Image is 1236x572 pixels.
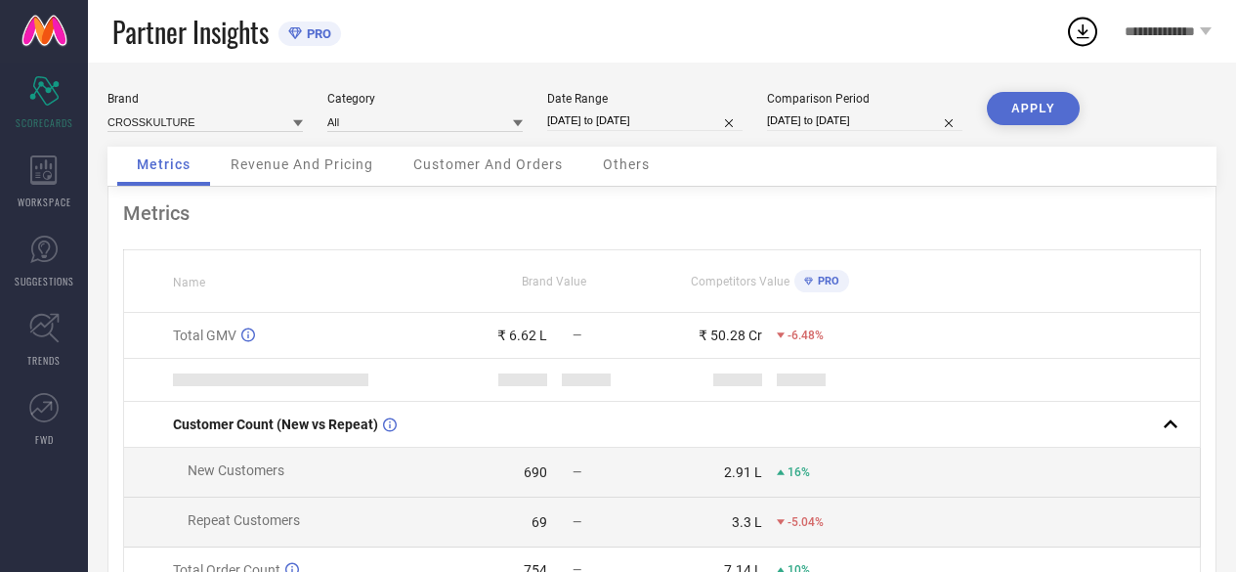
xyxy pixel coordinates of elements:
[524,464,547,480] div: 690
[497,328,547,343] div: ₹ 6.62 L
[788,329,824,342] span: -6.48%
[16,115,73,130] span: SCORECARDS
[724,464,762,480] div: 2.91 L
[188,512,300,528] span: Repeat Customers
[603,156,650,172] span: Others
[788,465,810,479] span: 16%
[691,275,789,288] span: Competitors Value
[413,156,563,172] span: Customer And Orders
[173,276,205,289] span: Name
[547,92,743,106] div: Date Range
[522,275,586,288] span: Brand Value
[302,26,331,41] span: PRO
[137,156,191,172] span: Metrics
[732,514,762,530] div: 3.3 L
[18,195,71,209] span: WORKSPACE
[107,92,303,106] div: Brand
[547,110,743,131] input: Select date range
[123,201,1201,225] div: Metrics
[767,110,962,131] input: Select comparison period
[813,275,839,287] span: PRO
[173,417,378,432] span: Customer Count (New vs Repeat)
[1065,14,1100,49] div: Open download list
[573,465,581,479] span: —
[188,462,284,478] span: New Customers
[231,156,373,172] span: Revenue And Pricing
[767,92,962,106] div: Comparison Period
[112,12,269,52] span: Partner Insights
[532,514,547,530] div: 69
[27,353,61,368] span: TRENDS
[173,328,236,343] span: Total GMV
[35,432,54,447] span: FWD
[573,515,581,529] span: —
[699,328,762,343] div: ₹ 50.28 Cr
[327,92,523,106] div: Category
[15,274,74,288] span: SUGGESTIONS
[987,92,1080,125] button: APPLY
[573,329,581,342] span: —
[788,515,824,529] span: -5.04%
